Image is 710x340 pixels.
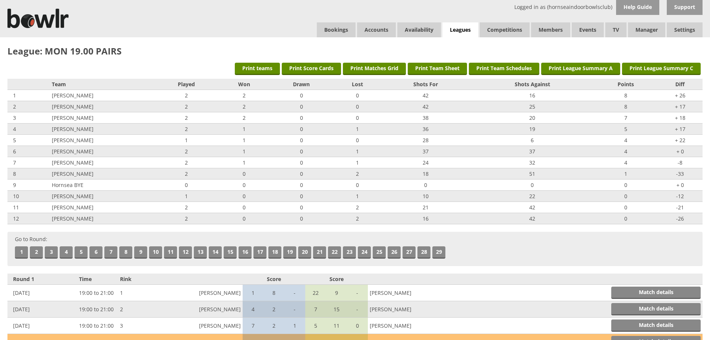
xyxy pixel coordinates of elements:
td: 2 [334,202,381,213]
span: Settings [667,22,703,37]
td: 0 [334,135,381,146]
td: 19:00 to 21:00 [77,285,118,301]
td: - [284,301,305,318]
td: 0 [381,180,470,191]
a: 19 [283,246,296,259]
td: 0 [269,135,334,146]
td: [PERSON_NAME] [50,124,154,135]
td: [PERSON_NAME] [50,146,154,157]
td: 2 [334,213,381,224]
th: Lost [334,79,381,90]
td: [PERSON_NAME] [159,318,243,334]
td: 7 [243,318,264,334]
a: 20 [298,246,311,259]
th: Points [594,79,658,90]
td: 0 [594,202,658,213]
a: Match details [611,319,701,332]
td: [PERSON_NAME] [50,112,154,124]
a: 12 [179,246,192,259]
a: Print League Summary C [622,63,701,75]
td: 0 [269,202,334,213]
td: 1 [594,168,658,180]
td: [PERSON_NAME] [159,285,243,301]
td: 1 [334,146,381,157]
td: 24 [381,157,470,168]
td: [PERSON_NAME] [368,318,451,334]
td: [PERSON_NAME] [50,191,154,202]
td: 1 [284,318,305,334]
td: 0 [269,146,334,157]
td: 2 [264,318,284,334]
td: [PERSON_NAME] [50,202,154,213]
td: 8 [594,101,658,112]
td: 2 [154,112,220,124]
td: 16 [470,90,594,101]
a: 23 [343,246,356,259]
td: 6 [7,146,50,157]
td: 19:00 to 21:00 [77,301,118,318]
th: Round 1 [7,274,77,285]
td: + 26 [658,90,703,101]
td: + 17 [658,124,703,135]
td: 4 [243,301,264,318]
td: -12 [658,191,703,202]
td: 0 [594,180,658,191]
td: 0 [594,213,658,224]
td: 0 [269,213,334,224]
td: 0 [269,157,334,168]
td: 8 [7,168,50,180]
a: 3 [45,246,58,259]
td: 7 [7,157,50,168]
td: - [347,301,368,318]
td: 3 [118,318,160,334]
span: Members [531,22,570,37]
td: 1 [220,157,269,168]
td: 2 [154,157,220,168]
td: 22 [470,191,594,202]
td: 0 [154,180,220,191]
a: 22 [328,246,341,259]
td: 2 [154,124,220,135]
td: 25 [470,101,594,112]
td: 21 [381,202,470,213]
a: 24 [358,246,371,259]
a: 29 [432,246,445,259]
td: 2 [154,90,220,101]
td: [PERSON_NAME] [50,157,154,168]
td: 0 [334,101,381,112]
td: 2 [154,101,220,112]
td: 42 [381,101,470,112]
td: 0 [347,318,368,334]
td: 38 [381,112,470,124]
a: 15 [224,246,237,259]
a: 1 [15,246,28,259]
a: 26 [388,246,401,259]
span: TV [605,22,627,37]
td: 0 [269,124,334,135]
td: + 0 [658,180,703,191]
td: 0 [470,180,594,191]
td: 10 [381,191,470,202]
td: 1 [220,124,269,135]
td: [PERSON_NAME] [50,101,154,112]
td: [PERSON_NAME] [50,90,154,101]
td: 15 [326,301,347,318]
td: -8 [658,157,703,168]
td: + 18 [658,112,703,124]
td: 1 [154,135,220,146]
a: Bookings [317,22,356,37]
td: 1 [7,90,50,101]
th: Rink [118,274,160,285]
a: 5 [75,246,88,259]
td: 0 [220,168,269,180]
td: 7 [305,301,326,318]
a: 6 [89,246,102,259]
td: 2 [220,112,269,124]
td: [PERSON_NAME] [368,301,451,318]
a: 8 [119,246,132,259]
td: 0 [269,112,334,124]
td: [PERSON_NAME] [159,301,243,318]
td: -33 [658,168,703,180]
td: 9 [326,285,347,301]
td: + 0 [658,146,703,157]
